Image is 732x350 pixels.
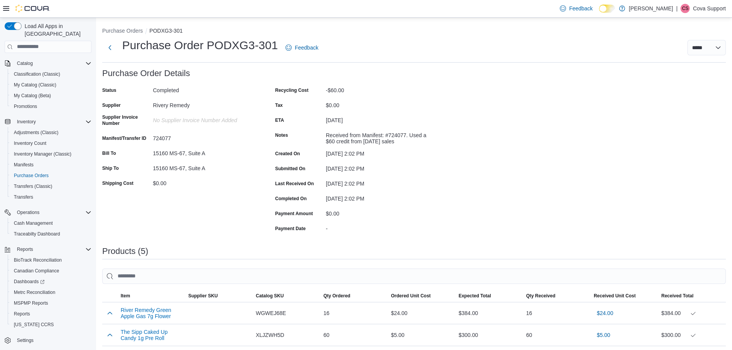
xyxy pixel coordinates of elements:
span: Transfers (Classic) [14,183,52,189]
span: Reports [11,309,91,318]
a: Promotions [11,102,40,111]
label: Bill To [102,150,116,156]
button: Catalog [2,58,95,69]
button: Qty Received [523,290,591,302]
button: Inventory Manager (Classic) [8,149,95,159]
button: $5.00 [594,327,613,343]
button: Received Total [658,290,726,302]
span: Expected Total [458,293,491,299]
div: 15160 MS-67, Suite A [153,162,256,171]
button: Operations [14,208,43,217]
span: Canadian Compliance [11,266,91,275]
span: Transfers [11,192,91,202]
a: Feedback [282,40,321,55]
p: [PERSON_NAME] [629,4,673,13]
span: [US_STATE] CCRS [14,322,54,328]
div: $0.00 [326,99,429,108]
span: My Catalog (Beta) [14,93,51,99]
button: Canadian Compliance [8,265,95,276]
span: My Catalog (Classic) [14,82,56,88]
span: Promotions [14,103,37,109]
button: Reports [2,244,95,255]
a: Transfers (Classic) [11,182,55,191]
label: Tax [275,102,283,108]
div: -$60.00 [326,84,429,93]
label: Payment Date [275,226,305,232]
button: Operations [2,207,95,218]
button: My Catalog (Classic) [8,80,95,90]
button: Purchase Orders [8,170,95,181]
a: Inventory Count [11,139,50,148]
span: Transfers (Classic) [11,182,91,191]
span: Operations [17,209,40,216]
span: Received Total [661,293,694,299]
span: Promotions [11,102,91,111]
span: My Catalog (Classic) [11,80,91,90]
label: Shipping Cost [102,180,133,186]
a: Reports [11,309,33,318]
button: Settings [2,335,95,346]
a: Dashboards [8,276,95,287]
button: Inventory [14,117,39,126]
span: Purchase Orders [14,173,49,179]
label: Supplier Invoice Number [102,114,150,126]
label: Ship To [102,165,119,171]
button: Inventory Count [8,138,95,149]
div: 15160 MS-67, Suite A [153,147,256,156]
span: MSPMP Reports [11,299,91,308]
span: Operations [14,208,91,217]
a: Metrc Reconciliation [11,288,58,297]
div: $384.00 [455,305,523,321]
button: Reports [8,309,95,319]
div: 16 [523,305,591,321]
span: Settings [17,337,33,343]
a: Transfers [11,192,36,202]
a: Manifests [11,160,37,169]
button: Received Unit Cost [591,290,658,302]
span: Supplier SKU [188,293,218,299]
button: Metrc Reconciliation [8,287,95,298]
span: Item [121,293,130,299]
div: Received from Manifest: #724077. Used a $60 credit from [DATE] sales [326,129,429,144]
button: [US_STATE] CCRS [8,319,95,330]
div: [DATE] [326,114,429,123]
span: Metrc Reconciliation [11,288,91,297]
span: Inventory Count [14,140,46,146]
button: Qty Ordered [320,290,388,302]
span: Cash Management [14,220,53,226]
div: [DATE] 2:02 PM [326,163,429,172]
label: ETA [275,117,284,123]
span: Reports [14,245,91,254]
label: Last Received On [275,181,314,187]
button: Promotions [8,101,95,112]
span: My Catalog (Beta) [11,91,91,100]
a: [US_STATE] CCRS [11,320,57,329]
span: Reports [14,311,30,317]
div: $300.00 [661,330,723,340]
a: My Catalog (Beta) [11,91,54,100]
span: Feedback [295,44,318,51]
label: Notes [275,132,288,138]
button: My Catalog (Beta) [8,90,95,101]
span: Catalog SKU [256,293,284,299]
div: - [326,222,429,232]
div: $5.00 [388,327,456,343]
span: Adjustments (Classic) [14,129,58,136]
span: Load All Apps in [GEOGRAPHIC_DATA] [22,22,91,38]
div: 60 [320,327,388,343]
button: Manifests [8,159,95,170]
span: Dashboards [14,279,45,285]
button: Ordered Unit Cost [388,290,456,302]
a: Cash Management [11,219,56,228]
p: Cova Support [693,4,726,13]
button: Supplier SKU [185,290,253,302]
span: Qty Received [526,293,555,299]
button: Catalog [14,59,36,68]
nav: An example of EuiBreadcrumbs [102,27,726,36]
button: MSPMP Reports [8,298,95,309]
label: Created On [275,151,300,157]
a: Feedback [557,1,596,16]
button: The Sipp Caked Up Candy 1g Pre Roll [121,329,182,341]
button: BioTrack Reconciliation [8,255,95,265]
span: Canadian Compliance [14,268,59,274]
